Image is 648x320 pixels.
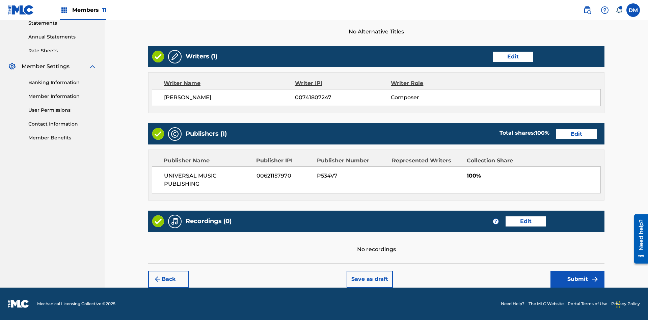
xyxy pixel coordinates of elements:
[28,33,97,41] a: Annual Statements
[28,20,97,27] a: Statements
[256,157,312,165] div: Publisher IPI
[347,271,393,288] button: Save as draft
[28,107,97,114] a: User Permissions
[295,79,391,87] div: Writer IPI
[28,121,97,128] a: Contact Information
[493,219,498,224] span: ?
[568,301,607,307] a: Portal Terms of Use
[148,232,604,254] div: No recordings
[186,130,227,138] h5: Publishers (1)
[529,301,564,307] a: The MLC Website
[88,62,97,71] img: expand
[598,3,612,17] div: Help
[154,275,162,283] img: 7ee5dd4eb1f8a8e3ef2f.svg
[171,217,179,225] img: Recordings
[392,157,462,165] div: Represented Writers
[72,6,106,14] span: Members
[591,275,599,283] img: f7272a7cc735f4ea7f67.svg
[614,288,648,320] iframe: Chat Widget
[22,62,70,71] span: Member Settings
[152,215,164,227] img: Valid
[28,47,97,54] a: Rate Sheets
[493,52,533,62] button: Edit
[164,79,295,87] div: Writer Name
[626,3,640,17] div: User Menu
[317,172,387,180] span: P534V7
[152,51,164,62] img: Valid
[500,129,549,137] div: Total shares:
[391,79,478,87] div: Writer Role
[186,217,232,225] h5: Recordings (0)
[256,172,312,180] span: 00621157970
[171,53,179,61] img: Writers
[152,128,164,140] img: Valid
[8,62,16,71] img: Member Settings
[583,6,591,14] img: search
[295,94,391,102] span: 00741807247
[556,129,597,139] button: Edit
[317,157,387,165] div: Publisher Number
[629,212,648,267] iframe: Resource Center
[391,94,478,102] span: Composer
[8,5,34,15] img: MLC Logo
[28,79,97,86] a: Banking Information
[164,94,295,102] span: [PERSON_NAME]
[186,53,217,60] h5: Writers (1)
[535,130,549,136] span: 100 %
[616,294,620,315] div: Drag
[616,7,622,14] div: Notifications
[148,271,189,288] button: Back
[601,6,609,14] img: help
[28,134,97,141] a: Member Benefits
[37,301,115,307] span: Mechanical Licensing Collective © 2025
[467,157,532,165] div: Collection Share
[8,300,29,308] img: logo
[580,3,594,17] a: Public Search
[102,7,106,13] span: 11
[28,93,97,100] a: Member Information
[164,172,251,188] span: UNIVERSAL MUSIC PUBLISHING
[611,301,640,307] a: Privacy Policy
[164,157,251,165] div: Publisher Name
[550,271,604,288] button: Submit
[467,172,600,180] span: 100%
[501,301,524,307] a: Need Help?
[60,6,68,14] img: Top Rightsholders
[506,216,546,226] button: Edit
[148,28,604,36] span: No Alternative Titles
[171,130,179,138] img: Publishers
